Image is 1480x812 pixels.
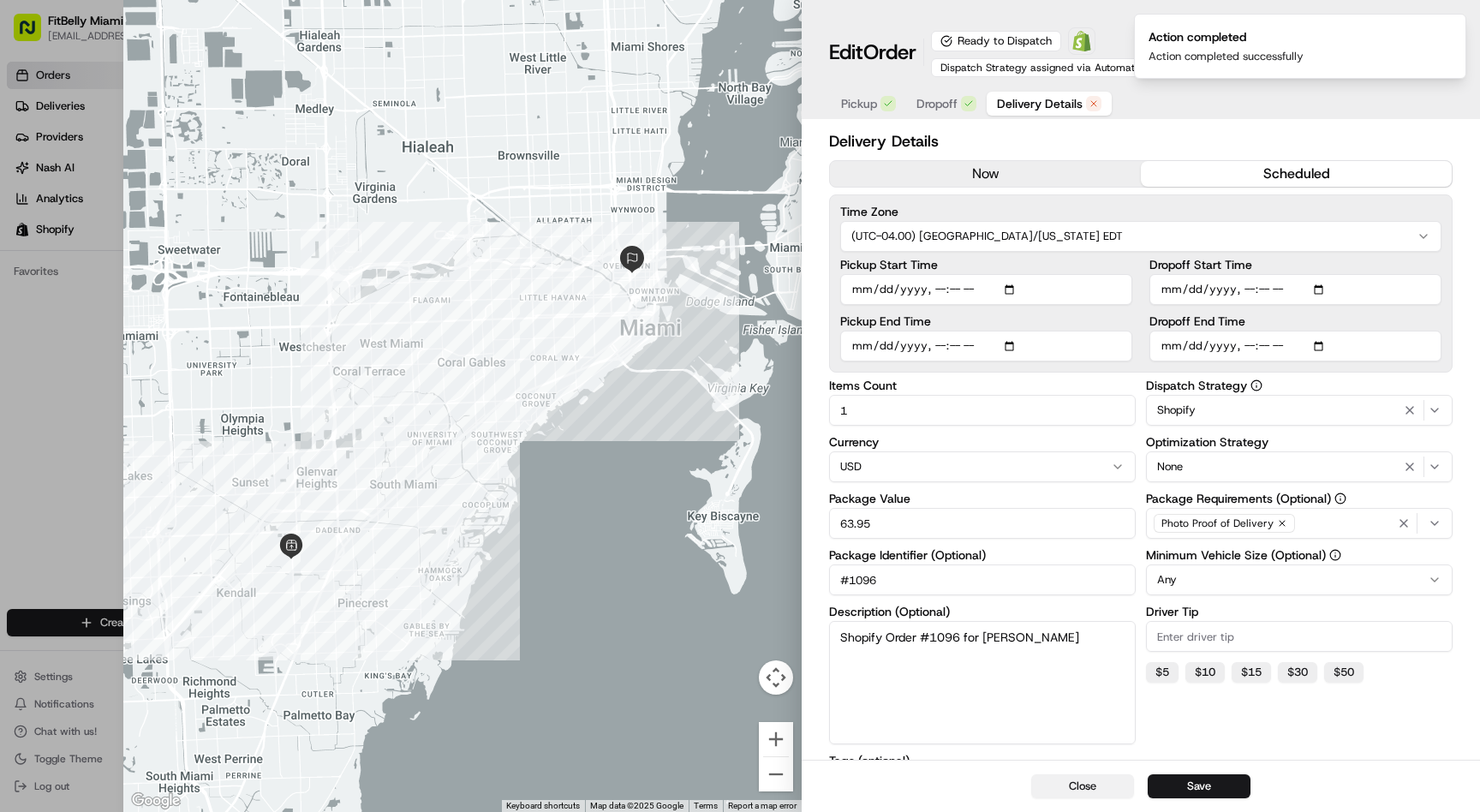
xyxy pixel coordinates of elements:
input: Clear [45,110,283,128]
span: [DATE] [246,312,281,325]
label: Dropoff Start Time [1149,259,1441,271]
img: 4920774857489_3d7f54699973ba98c624_72.jpg [36,164,67,194]
div: Past conversations [17,223,115,236]
div: 📗 [17,385,31,398]
span: [DEMOGRAPHIC_DATA][PERSON_NAME] [53,312,233,325]
label: Pickup End Time [840,315,1132,327]
span: • [236,312,242,325]
span: None [1157,459,1183,475]
label: Tags (optional) [829,755,1136,767]
h2: Delivery Details [829,129,1453,153]
span: Dispatch Strategy assigned via Automation [940,61,1149,75]
span: Order [863,39,916,66]
button: Dispatch Strategy assigned via Automation [931,58,1174,77]
h1: Edit [829,39,916,66]
span: Dropoff [916,95,958,112]
input: Enter package identifier [829,564,1136,595]
label: Dispatch Strategy [1146,379,1453,391]
label: Driver Tip [1146,606,1453,618]
label: Optimization Strategy [1146,436,1453,448]
div: Start new chat [77,164,281,181]
a: 📗Knowledge Base [10,376,138,407]
button: Start new chat [291,169,312,189]
button: now [830,161,1141,187]
input: Enter items count [829,395,1136,426]
button: Zoom in [759,722,793,756]
input: Enter package value [829,508,1136,539]
button: Map camera controls [759,660,793,695]
a: Report a map error [728,801,797,810]
button: $5 [1146,662,1179,683]
button: Close [1031,774,1134,798]
span: Shopify [1157,403,1196,418]
label: Package Identifier (Optional) [829,549,1136,561]
button: See all [266,219,312,240]
img: Nash [17,17,51,51]
a: Open this area in Google Maps (opens a new window) [128,790,184,812]
span: [DEMOGRAPHIC_DATA][PERSON_NAME] [53,266,233,279]
textarea: Shopify Order #1096 for [PERSON_NAME] [829,621,1136,744]
span: Pickup [841,95,877,112]
button: $30 [1278,662,1317,683]
a: Shopify [1068,27,1095,55]
label: Pickup Start Time [840,259,1132,271]
div: We're available if you need us! [77,181,236,194]
button: Shopify [1146,395,1453,426]
div: Ready to Dispatch [931,31,1061,51]
input: Enter driver tip [1146,621,1453,652]
label: Package Value [829,493,1136,505]
label: Description (Optional) [829,606,1136,618]
span: Map data ©2025 Google [590,801,683,810]
a: Terms (opens in new tab) [694,801,718,810]
label: Currency [829,436,1136,448]
label: Dropoff End Time [1149,315,1441,327]
button: scheduled [1141,161,1452,187]
label: Package Requirements (Optional) [1146,493,1453,505]
span: Knowledge Base [34,383,131,400]
a: 💻API Documentation [138,376,282,407]
div: Action completed successfully [1149,49,1304,64]
span: Photo Proof of Delivery [1161,516,1274,530]
span: Delivery Details [997,95,1083,112]
span: API Documentation [162,383,275,400]
span: • [236,266,242,279]
button: Minimum Vehicle Size (Optional) [1329,549,1341,561]
button: $50 [1324,662,1364,683]
img: 1736555255976-a54dd68f-1ca7-489b-9aae-adbdc363a1c4 [17,164,48,194]
span: [DATE] [246,266,281,279]
p: Welcome 👋 [17,69,312,96]
button: Keyboard shortcuts [506,800,580,812]
div: Action completed [1149,28,1304,45]
button: Dispatch Strategy [1250,379,1262,391]
img: Shopify [1071,31,1092,51]
button: Save [1148,774,1250,798]
img: Jesus Salinas [17,249,45,277]
a: Powered byPylon [121,424,207,438]
button: None [1146,451,1453,482]
button: Photo Proof of Delivery [1146,508,1453,539]
label: Time Zone [840,206,1441,218]
span: Pylon [170,425,207,438]
button: Package Requirements (Optional) [1334,493,1346,505]
div: 💻 [145,385,158,398]
img: Jesus Salinas [17,296,45,323]
img: Google [128,790,184,812]
button: $10 [1185,662,1225,683]
button: Zoom out [759,757,793,791]
label: Minimum Vehicle Size (Optional) [1146,549,1453,561]
label: Items Count [829,379,1136,391]
button: $15 [1232,662,1271,683]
